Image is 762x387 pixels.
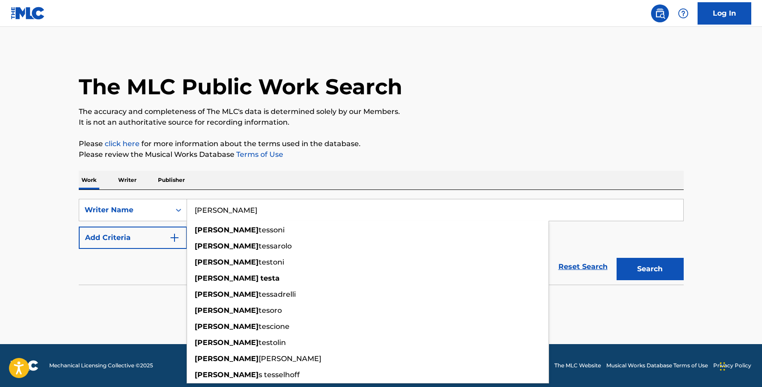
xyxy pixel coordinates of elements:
a: click here [105,139,140,148]
strong: [PERSON_NAME] [195,370,259,379]
p: The accuracy and completeness of The MLC's data is determined solely by our Members. [79,106,684,117]
span: tessarolo [259,242,292,250]
a: Privacy Policy [713,362,751,370]
span: [PERSON_NAME] [259,354,321,363]
span: tessoni [259,226,285,234]
div: Widget chat [717,344,762,387]
strong: [PERSON_NAME] [195,290,259,299]
strong: [PERSON_NAME] [195,338,259,347]
strong: [PERSON_NAME] [195,354,259,363]
a: Log In [698,2,751,25]
p: Please review the Musical Works Database [79,149,684,160]
strong: [PERSON_NAME] [195,258,259,266]
a: Public Search [651,4,669,22]
p: Work [79,171,99,189]
span: testoni [259,258,284,266]
form: Search Form [79,199,684,285]
div: Trascina [720,353,725,380]
img: help [678,8,689,19]
p: Writer [115,171,139,189]
span: tescione [259,322,289,331]
strong: [PERSON_NAME] [195,226,259,234]
div: Writer Name [85,205,165,215]
strong: [PERSON_NAME] [195,322,259,331]
button: Search [617,258,684,280]
a: Terms of Use [234,150,283,159]
span: s tesselhoff [259,370,300,379]
iframe: Chat Widget [717,344,762,387]
img: MLC Logo [11,7,45,20]
p: Publisher [155,171,187,189]
div: Help [674,4,692,22]
strong: [PERSON_NAME] [195,274,259,282]
p: It is not an authoritative source for recording information. [79,117,684,128]
h1: The MLC Public Work Search [79,73,402,100]
img: 9d2ae6d4665cec9f34b9.svg [169,232,180,243]
strong: testa [260,274,280,282]
img: search [655,8,665,19]
a: Reset Search [554,257,612,277]
span: Mechanical Licensing Collective © 2025 [49,362,153,370]
img: logo [11,360,38,371]
button: Add Criteria [79,227,187,249]
span: tesoro [259,306,282,315]
span: tessadrelli [259,290,296,299]
strong: [PERSON_NAME] [195,306,259,315]
p: Please for more information about the terms used in the database. [79,139,684,149]
a: Musical Works Database Terms of Use [606,362,708,370]
span: testolin [259,338,286,347]
a: The MLC Website [554,362,601,370]
strong: [PERSON_NAME] [195,242,259,250]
